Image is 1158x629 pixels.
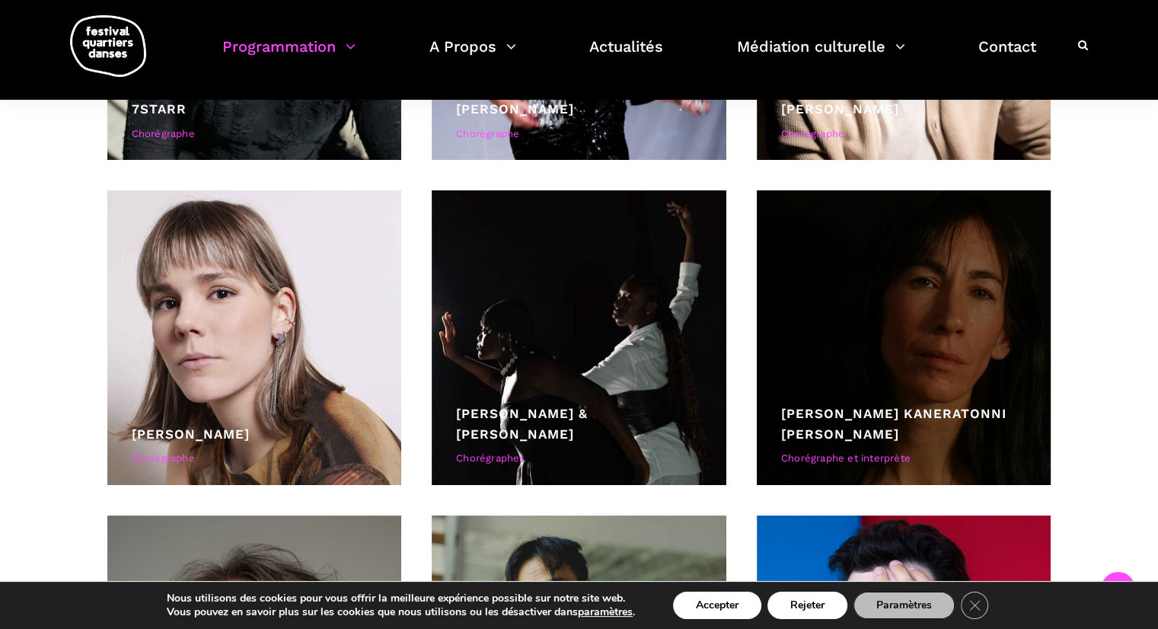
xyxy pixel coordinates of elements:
button: Accepter [673,592,761,619]
a: Contact [978,34,1036,78]
div: Chorégraphe et interprète [781,451,1027,467]
a: 7starr [132,101,187,117]
button: Paramètres [853,592,955,619]
a: Programmation [222,34,356,78]
button: paramètres [578,605,633,619]
div: Chorégraphe [781,126,1027,142]
div: Chorégraphe [456,126,702,142]
button: Rejeter [767,592,847,619]
div: Chorégraphe [132,126,378,142]
a: [PERSON_NAME] [456,101,574,117]
a: Actualités [589,34,663,78]
div: Chorégraphes [456,451,702,467]
div: Chorégraphe [132,451,378,467]
button: Close GDPR Cookie Banner [961,592,988,619]
p: Vous pouvez en savoir plus sur les cookies que nous utilisons ou les désactiver dans . [167,605,635,619]
p: Nous utilisons des cookies pour vous offrir la meilleure expérience possible sur notre site web. [167,592,635,605]
a: [PERSON_NAME] [132,426,250,442]
a: A Propos [429,34,516,78]
a: [PERSON_NAME] & [PERSON_NAME] [456,406,588,442]
img: logo-fqd-med [70,15,146,77]
a: Médiation culturelle [737,34,905,78]
a: [PERSON_NAME] [781,101,899,117]
a: [PERSON_NAME] Kaneratonni [PERSON_NAME] [781,406,1006,442]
